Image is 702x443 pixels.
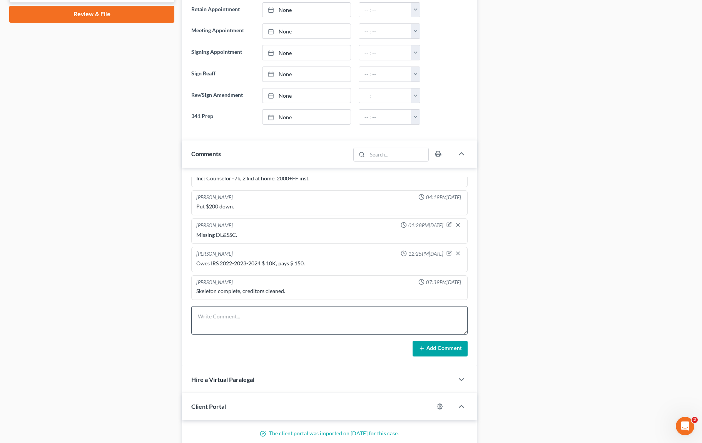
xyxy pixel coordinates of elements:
[196,203,463,210] div: Put $200 down.
[367,148,428,161] input: Search...
[262,24,351,38] a: None
[676,417,694,435] iframe: Intercom live chat
[196,231,463,239] div: Missing DL&SSC.
[9,6,174,23] a: Review & File
[187,109,258,125] label: 341 Prep
[262,3,351,17] a: None
[187,88,258,103] label: Rev/Sign Amendment
[262,45,351,60] a: None
[196,250,233,258] div: [PERSON_NAME]
[692,417,698,423] span: 2
[426,279,461,286] span: 07:39PM[DATE]
[196,194,233,201] div: [PERSON_NAME]
[187,23,258,39] label: Meeting Appointment
[359,67,411,82] input: -- : --
[359,88,411,103] input: -- : --
[196,222,233,230] div: [PERSON_NAME]
[262,88,351,103] a: None
[426,194,461,201] span: 04:19PM[DATE]
[191,150,221,157] span: Comments
[262,67,351,82] a: None
[196,260,463,267] div: Owes IRS 2022-2023-2024 $ 10K, pays $ 150.
[187,2,258,18] label: Retain Appointment
[262,110,351,124] a: None
[413,341,468,357] button: Add Comment
[191,430,468,437] p: The client portal was imported on [DATE] for this case.
[191,376,254,383] span: Hire a Virtual Paralegal
[359,3,411,17] input: -- : --
[187,45,258,60] label: Signing Appointment
[408,250,443,258] span: 12:25PM[DATE]
[196,279,233,286] div: [PERSON_NAME]
[196,287,463,295] div: Skeleton complete, creditors cleaned.
[187,67,258,82] label: Sign Reaff
[359,110,411,124] input: -- : --
[191,403,226,410] span: Client Portal
[408,222,443,229] span: 01:28PM[DATE]
[359,45,411,60] input: -- : --
[359,24,411,38] input: -- : --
